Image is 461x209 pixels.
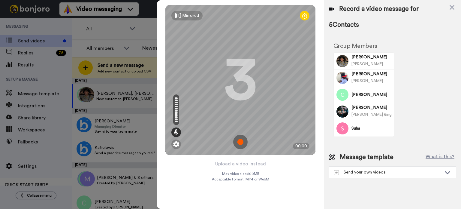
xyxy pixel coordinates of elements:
[336,89,348,101] img: Image of Carol
[224,57,257,103] div: 3
[222,171,259,176] span: Max video size: 500 MB
[351,79,383,83] span: [PERSON_NAME]
[293,143,309,149] div: 00:00
[351,92,392,98] span: [PERSON_NAME]
[212,177,269,182] span: Acceptable format: MP4 or WebM
[351,54,392,60] span: [PERSON_NAME]
[336,122,348,134] img: Image of Suha
[351,112,392,116] span: [PERSON_NAME] Ring
[173,141,179,147] img: ic_gear.svg
[213,160,268,168] button: Upload a video instead
[336,72,348,84] img: Image of Nicol
[333,43,394,49] h2: Group Members
[336,55,348,67] img: Image of Debbie B
[424,153,456,162] button: What is this?
[340,153,393,162] span: Message template
[351,125,392,131] span: Suha
[351,105,392,111] span: [PERSON_NAME]
[351,62,383,66] span: [PERSON_NAME]
[334,169,441,175] div: Send your own videos
[233,135,248,149] img: ic_record_start.svg
[351,71,392,77] span: [PERSON_NAME]
[334,170,339,175] img: demo-template.svg
[336,106,348,118] img: Image of Milicent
